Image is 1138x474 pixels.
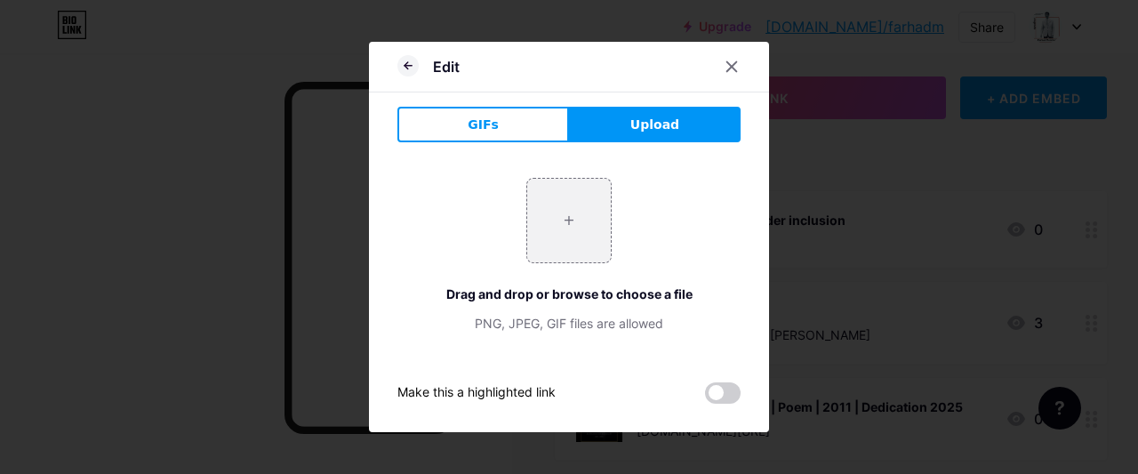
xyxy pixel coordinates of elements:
span: GIFs [468,116,499,134]
button: GIFs [397,107,569,142]
div: Drag and drop or browse to choose a file [397,285,741,303]
div: Make this a highlighted link [397,382,556,404]
div: Edit [433,56,460,77]
span: Upload [630,116,679,134]
div: PNG, JPEG, GIF files are allowed [397,314,741,333]
button: Upload [569,107,741,142]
